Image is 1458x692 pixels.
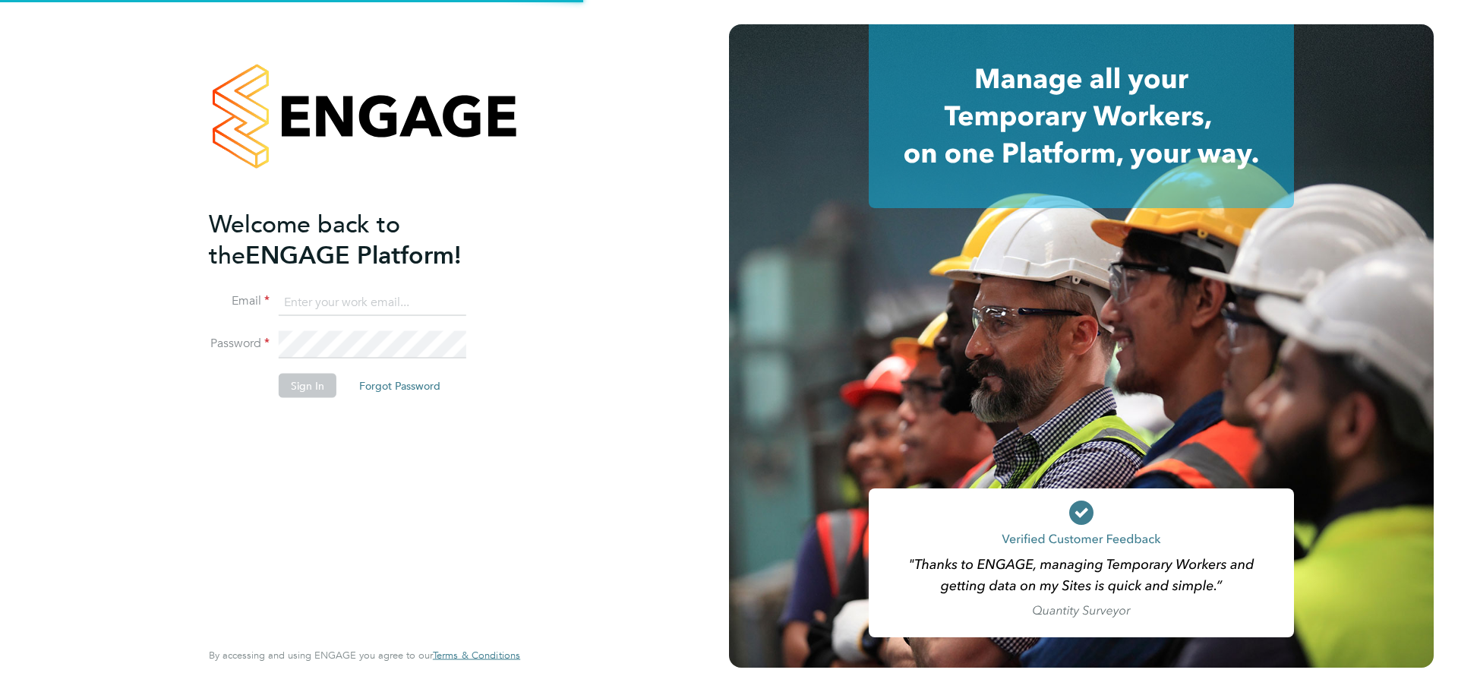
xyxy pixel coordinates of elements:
button: Sign In [279,374,336,398]
input: Enter your work email... [279,289,466,316]
a: Terms & Conditions [433,649,520,662]
button: Forgot Password [347,374,453,398]
h2: ENGAGE Platform! [209,208,505,270]
span: Terms & Conditions [433,649,520,662]
span: By accessing and using ENGAGE you agree to our [209,649,520,662]
span: Welcome back to the [209,209,400,270]
label: Password [209,336,270,352]
label: Email [209,293,270,309]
